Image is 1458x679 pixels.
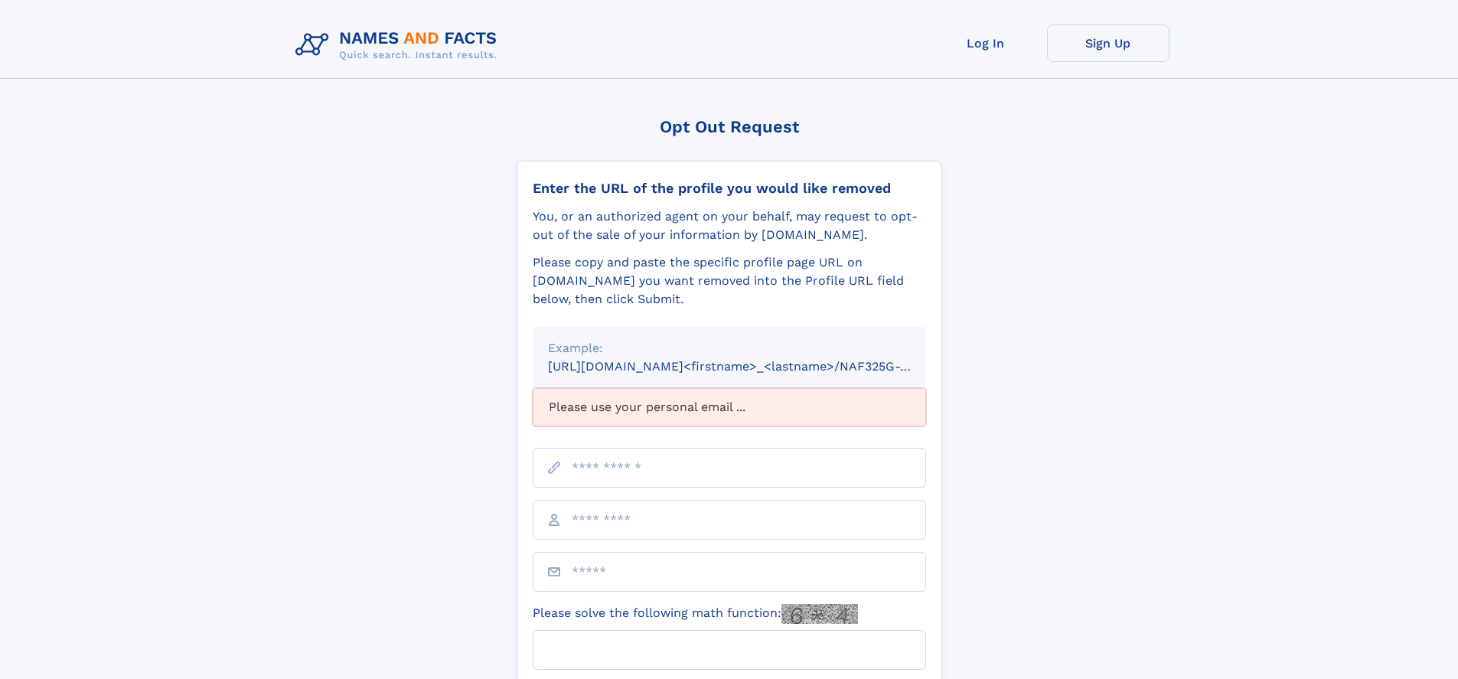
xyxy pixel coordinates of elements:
a: Log In [925,24,1047,62]
img: Logo Names and Facts [289,24,510,66]
small: [URL][DOMAIN_NAME]<firstname>_<lastname>/NAF325G-xxxxxxxx [548,359,955,374]
div: Example: [548,339,911,357]
label: Please solve the following math function: [533,604,858,624]
div: You, or an authorized agent on your behalf, may request to opt-out of the sale of your informatio... [533,207,926,244]
div: Opt Out Request [517,117,942,136]
a: Sign Up [1047,24,1169,62]
div: Enter the URL of the profile you would like removed [533,180,926,197]
div: Please use your personal email ... [533,388,926,426]
div: Please copy and paste the specific profile page URL on [DOMAIN_NAME] you want removed into the Pr... [533,253,926,308]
